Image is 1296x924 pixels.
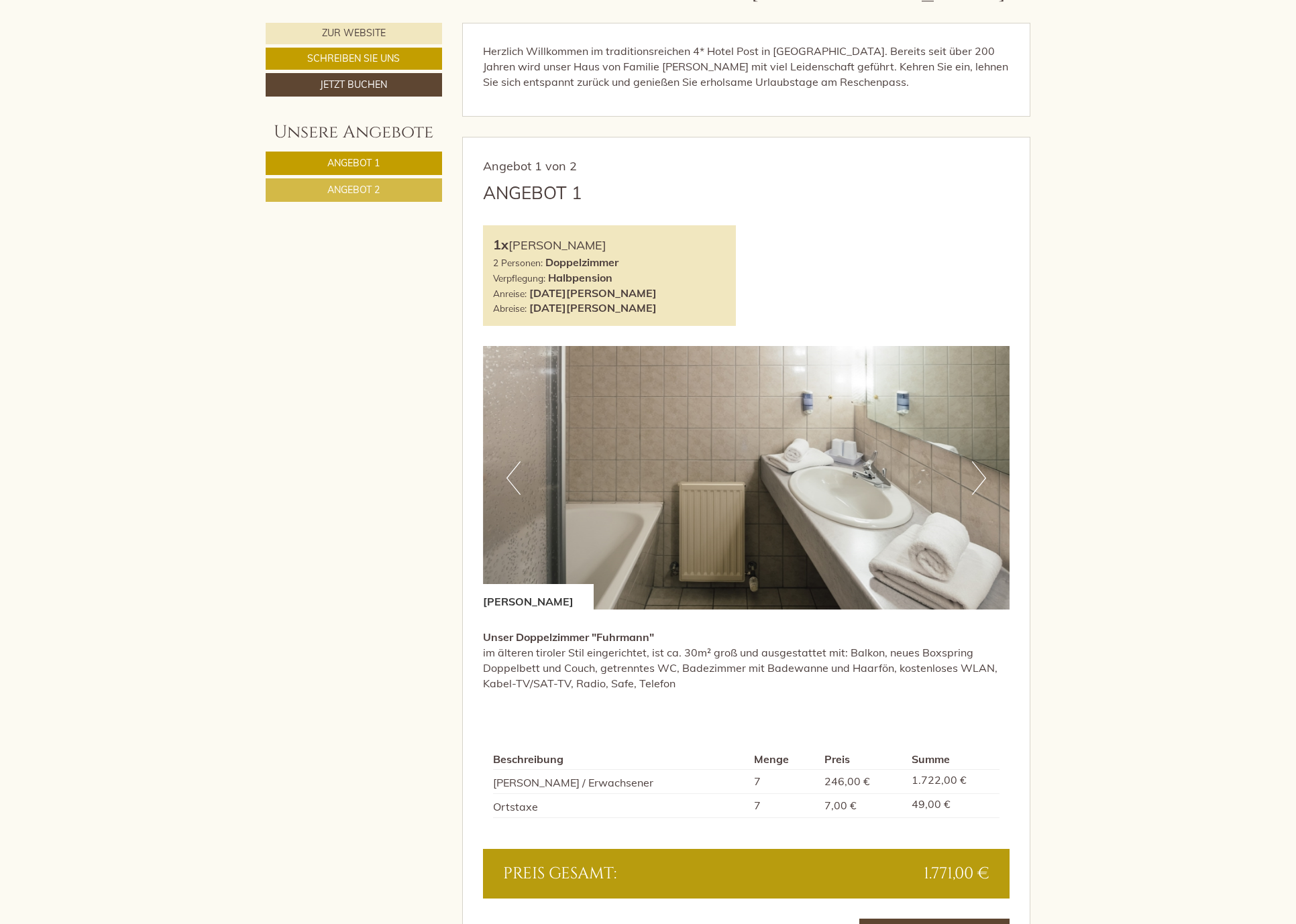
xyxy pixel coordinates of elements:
td: 1.722,00 € [906,770,1000,794]
b: [DATE][PERSON_NAME] [529,286,657,300]
b: [DATE][PERSON_NAME] [529,301,657,314]
span: 7,00 € [824,799,857,812]
th: Preis [819,749,906,770]
p: Herzlich Willkommen im traditionsreichen 4* Hotel Post in [GEOGRAPHIC_DATA]. Bereits seit über 20... [483,44,1010,90]
b: 1x [493,236,508,253]
th: Summe [906,749,1000,770]
small: Anreise: [493,288,527,299]
span: Angebot 1 von 2 [483,158,577,174]
td: [PERSON_NAME] / Erwachsener [493,770,749,794]
a: Zur Website [266,23,442,44]
td: 49,00 € [906,794,1000,818]
a: Schreiben Sie uns [266,48,442,70]
span: 1.771,00 € [924,862,989,885]
div: [PERSON_NAME] [483,584,594,610]
div: Preis gesamt: [493,862,747,885]
td: 7 [749,794,819,818]
td: Ortstaxe [493,794,749,818]
b: Doppelzimmer [545,255,618,269]
td: 7 [749,770,819,794]
span: 246,00 € [824,774,870,788]
span: Angebot 2 [327,184,380,196]
span: Angebot 1 [327,157,380,169]
b: Halbpension [548,271,612,284]
div: Unsere Angebote [266,120,442,145]
small: 2 Personen: [493,257,543,268]
button: Previous [506,461,521,495]
strong: Unser Doppelzimmer "Fuhrmann" [483,630,654,644]
th: Beschreibung [493,749,749,770]
small: Verpflegung: [493,272,545,284]
th: Menge [749,749,819,770]
div: [PERSON_NAME] [493,235,726,255]
a: Jetzt buchen [266,73,442,97]
img: image [483,346,1010,610]
button: Next [972,461,986,495]
div: Angebot 1 [483,180,582,205]
p: im älteren tiroler Stil eingerichtet, ist ca. 30m² groß und ausgestattet mit: Balkon, neues Boxsp... [483,630,1010,691]
small: Abreise: [493,302,527,314]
